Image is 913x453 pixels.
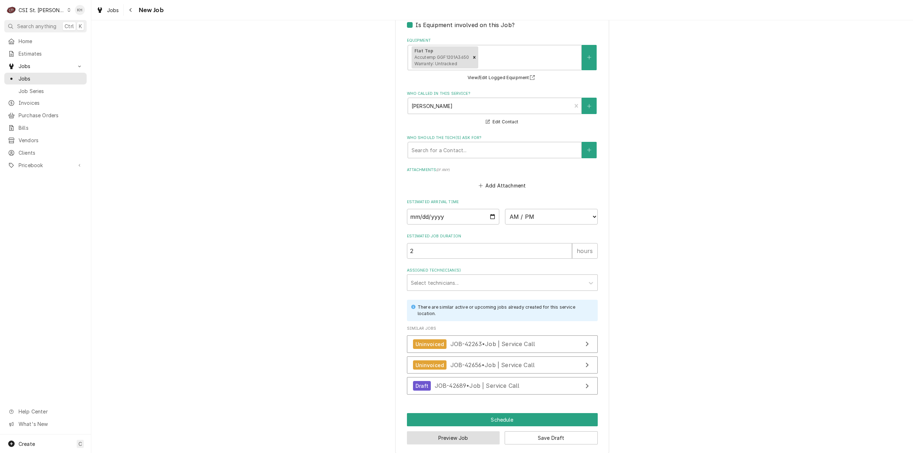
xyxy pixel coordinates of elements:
[4,48,87,60] a: Estimates
[407,326,598,398] div: Similar Jobs
[19,441,35,447] span: Create
[413,339,447,349] div: Uninvoiced
[107,6,119,14] span: Jobs
[407,38,598,82] div: Equipment
[485,118,519,127] button: Edit Contact
[78,440,82,448] span: C
[19,50,83,57] span: Estimates
[4,20,87,32] button: Search anythingCtrlK
[19,37,83,45] span: Home
[93,4,122,16] a: Jobs
[19,75,83,82] span: Jobs
[407,199,598,225] div: Estimated Arrival Time
[4,406,87,417] a: Go to Help Center
[414,55,469,66] span: Accutemp GGF1201A3650 Warranty: Untracked
[407,167,598,191] div: Attachments
[407,199,598,205] label: Estimated Arrival Time
[587,148,591,153] svg: Create New Contact
[125,4,137,16] button: Navigate back
[407,335,598,353] a: View Job
[407,431,500,444] button: Preview Job
[4,109,87,121] a: Purchase Orders
[407,268,598,273] label: Assigned Technician(s)
[572,243,598,259] div: hours
[413,381,431,391] div: Draft
[407,91,598,126] div: Who called in this service?
[19,124,83,132] span: Bills
[466,73,538,82] button: View/Edit Logged Equipment
[407,356,598,374] a: View Job
[4,122,87,134] a: Bills
[17,22,56,30] span: Search anything
[582,142,597,158] button: Create New Contact
[407,426,598,444] div: Button Group Row
[4,147,87,159] a: Clients
[19,420,82,428] span: What's New
[4,60,87,72] a: Go to Jobs
[505,209,598,225] select: Time Select
[407,209,500,225] input: Date
[19,62,72,70] span: Jobs
[6,5,16,15] div: C
[407,91,598,97] label: Who called in this service?
[137,5,164,15] span: New Job
[19,6,65,14] div: CSI St. [PERSON_NAME]
[470,46,478,68] div: Remove [object Object]
[413,360,447,370] div: Uninvoiced
[4,35,87,47] a: Home
[407,268,598,291] div: Assigned Technician(s)
[407,167,598,173] label: Attachments
[19,137,83,144] span: Vendors
[4,97,87,109] a: Invoices
[65,22,74,30] span: Ctrl
[407,135,598,141] label: Who should the tech(s) ask for?
[75,5,85,15] div: KH
[4,85,87,97] a: Job Series
[4,73,87,84] a: Jobs
[407,233,598,259] div: Estimated Job Duration
[415,21,515,29] label: Is Equipment involved on this Job?
[505,431,598,444] button: Save Draft
[582,98,597,114] button: Create New Contact
[4,159,87,171] a: Go to Pricebook
[19,87,83,95] span: Job Series
[407,135,598,158] div: Who should the tech(s) ask for?
[19,99,83,107] span: Invoices
[450,340,535,348] span: JOB-42263 • Job | Service Call
[407,413,598,444] div: Button Group
[407,38,598,43] label: Equipment
[407,413,598,426] div: Button Group Row
[19,112,83,119] span: Purchase Orders
[450,361,535,369] span: JOB-42656 • Job | Service Call
[587,55,591,60] svg: Create New Equipment
[75,5,85,15] div: Kelsey Hetlage's Avatar
[435,382,520,389] span: JOB-42689 • Job | Service Call
[418,304,591,317] div: There are similar active or upcoming jobs already created for this service location.
[79,22,82,30] span: K
[4,134,87,146] a: Vendors
[436,168,450,172] span: ( if any )
[19,149,83,156] span: Clients
[587,104,591,109] svg: Create New Contact
[19,408,82,415] span: Help Center
[582,45,597,70] button: Create New Equipment
[407,413,598,426] button: Schedule
[6,5,16,15] div: CSI St. Louis's Avatar
[477,180,527,190] button: Add Attachment
[407,377,598,395] a: View Job
[414,48,433,53] strong: Flat Top
[407,233,598,239] label: Estimated Job Duration
[19,161,72,169] span: Pricebook
[4,418,87,430] a: Go to What's New
[407,326,598,331] span: Similar Jobs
